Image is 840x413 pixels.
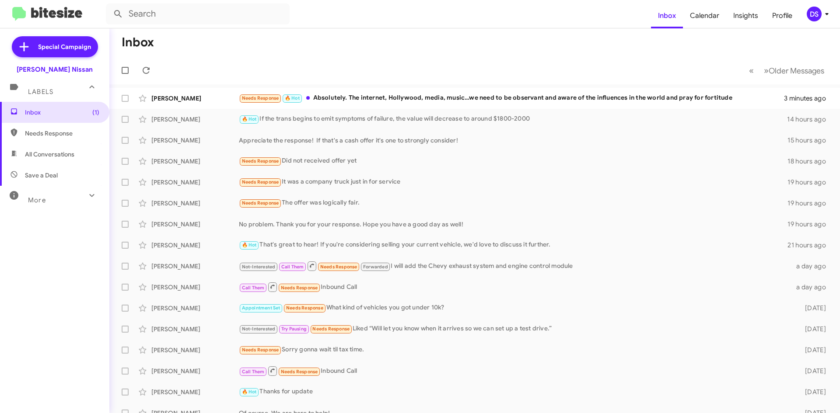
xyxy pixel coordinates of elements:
[239,281,791,292] div: Inbound Call
[12,36,98,57] a: Special Campaign
[787,157,833,166] div: 18 hours ago
[106,3,290,24] input: Search
[239,387,791,397] div: Thanks for update
[242,326,276,332] span: Not-Interested
[25,171,58,180] span: Save a Deal
[151,178,239,187] div: [PERSON_NAME]
[242,347,279,353] span: Needs Response
[151,241,239,250] div: [PERSON_NAME]
[28,196,46,204] span: More
[151,157,239,166] div: [PERSON_NAME]
[683,3,726,28] a: Calendar
[784,94,833,103] div: 3 minutes ago
[151,388,239,396] div: [PERSON_NAME]
[242,116,257,122] span: 🔥 Hot
[239,324,791,334] div: Liked “Will let you know when it arrives so we can set up a test drive.”
[791,388,833,396] div: [DATE]
[151,367,239,375] div: [PERSON_NAME]
[242,95,279,101] span: Needs Response
[242,369,265,375] span: Call Them
[787,178,833,187] div: 19 hours ago
[787,136,833,145] div: 15 hours ago
[765,3,799,28] a: Profile
[242,389,257,395] span: 🔥 Hot
[92,108,99,117] span: (1)
[151,94,239,103] div: [PERSON_NAME]
[787,115,833,124] div: 14 hours ago
[151,136,239,145] div: [PERSON_NAME]
[787,220,833,229] div: 19 hours ago
[286,305,323,311] span: Needs Response
[791,283,833,292] div: a day ago
[242,305,280,311] span: Appointment Set
[239,93,784,103] div: Absolutely. The internet, Hollywood, media, music…we need to be observant and aware of the influe...
[239,240,787,250] div: That's great to hear! If you're considering selling your current vehicle, we'd love to discuss it...
[25,108,99,117] span: Inbox
[285,95,300,101] span: 🔥 Hot
[151,283,239,292] div: [PERSON_NAME]
[25,150,74,159] span: All Conversations
[239,365,791,376] div: Inbound Call
[749,65,754,76] span: «
[791,346,833,354] div: [DATE]
[242,158,279,164] span: Needs Response
[151,346,239,354] div: [PERSON_NAME]
[239,220,787,229] div: No problem. Thank you for your response. Hope you have a good day as well!
[242,264,276,270] span: Not-Interested
[320,264,357,270] span: Needs Response
[799,7,830,21] button: DS
[239,114,787,124] div: If the trans begins to emit symptoms of failure, the value will decrease to around $1800-2000
[361,263,390,271] span: Forwarded
[807,7,822,21] div: DS
[151,115,239,124] div: [PERSON_NAME]
[764,65,769,76] span: »
[281,285,318,291] span: Needs Response
[651,3,683,28] a: Inbox
[151,304,239,312] div: [PERSON_NAME]
[242,285,265,291] span: Call Them
[791,367,833,375] div: [DATE]
[759,62,829,80] button: Next
[151,262,239,271] div: [PERSON_NAME]
[25,129,99,138] span: Needs Response
[281,264,304,270] span: Call Them
[281,369,318,375] span: Needs Response
[744,62,829,80] nav: Page navigation example
[791,262,833,271] div: a day ago
[281,326,307,332] span: Try Pausing
[151,199,239,208] div: [PERSON_NAME]
[242,242,257,248] span: 🔥 Hot
[239,136,787,145] div: Appreciate the response! If that's a cash offer it's one to strongly consider!
[312,326,350,332] span: Needs Response
[151,220,239,229] div: [PERSON_NAME]
[239,260,791,271] div: I will add the Chevy exhaust system and engine control module
[239,198,787,208] div: The offer was logically fair.
[239,156,787,166] div: Did not received offer yet
[239,303,791,313] div: What kind of vehicles you got under 10k?
[17,65,93,74] div: [PERSON_NAME] Nissan
[726,3,765,28] a: Insights
[38,42,91,51] span: Special Campaign
[242,200,279,206] span: Needs Response
[787,241,833,250] div: 21 hours ago
[122,35,154,49] h1: Inbox
[239,345,791,355] div: Sorry gonna wait til tax time.
[791,304,833,312] div: [DATE]
[787,199,833,208] div: 19 hours ago
[151,325,239,333] div: [PERSON_NAME]
[242,179,279,185] span: Needs Response
[744,62,759,80] button: Previous
[791,325,833,333] div: [DATE]
[239,177,787,187] div: It was a company truck just in for service
[28,88,53,96] span: Labels
[769,66,824,76] span: Older Messages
